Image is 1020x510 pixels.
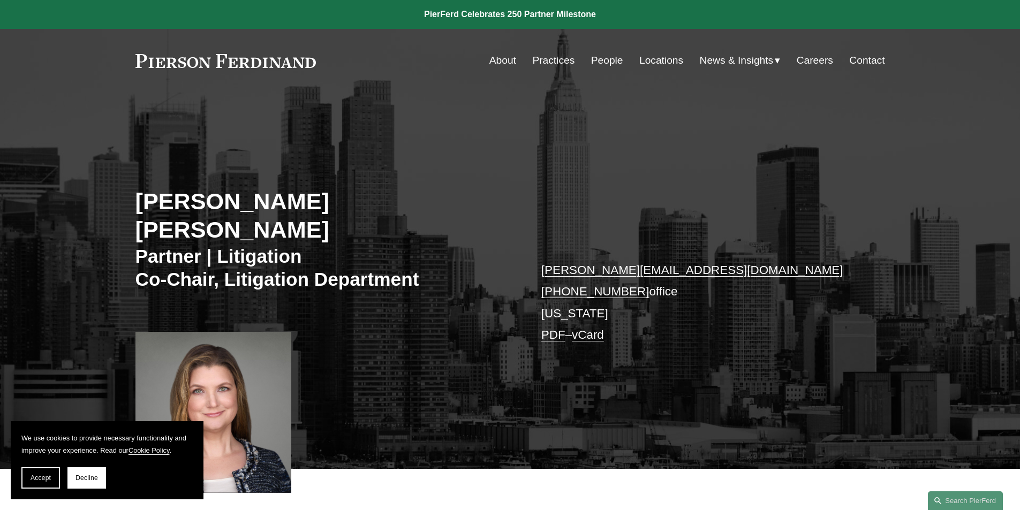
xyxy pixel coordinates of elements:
p: We use cookies to provide necessary functionality and improve your experience. Read our . [21,432,193,456]
h2: [PERSON_NAME] [PERSON_NAME] [135,187,510,243]
span: Decline [75,474,98,482]
a: [PHONE_NUMBER] [541,285,649,298]
p: office [US_STATE] – [541,260,853,346]
button: Decline [67,467,106,489]
section: Cookie banner [11,421,203,499]
a: Careers [797,50,833,71]
a: PDF [541,328,565,341]
a: People [591,50,623,71]
a: Cookie Policy [129,446,170,454]
span: News & Insights [700,51,774,70]
a: Locations [639,50,683,71]
a: Contact [849,50,885,71]
a: Search this site [928,491,1003,510]
a: vCard [572,328,604,341]
a: Practices [532,50,575,71]
span: Accept [31,474,51,482]
a: About [489,50,516,71]
button: Accept [21,467,60,489]
a: folder dropdown [700,50,781,71]
a: [PERSON_NAME][EMAIL_ADDRESS][DOMAIN_NAME] [541,263,843,277]
h3: Partner | Litigation Co-Chair, Litigation Department [135,245,510,291]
